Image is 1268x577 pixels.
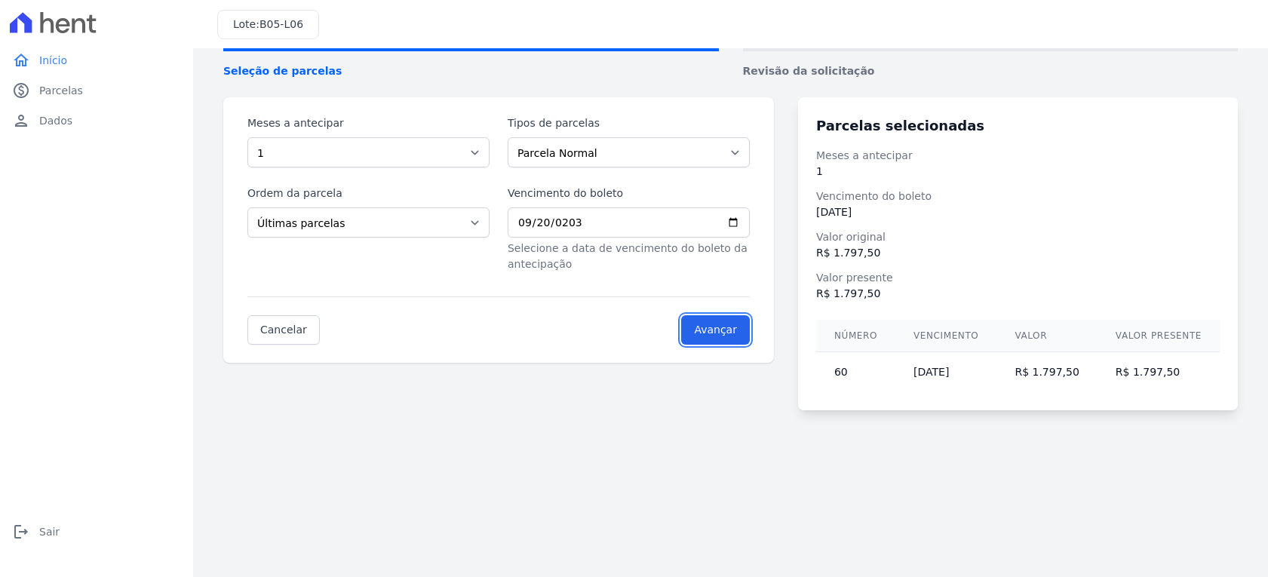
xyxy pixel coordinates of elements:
span: Parcelas [39,83,83,98]
span: Início [39,53,67,68]
th: Número [816,320,895,352]
a: logoutSair [6,517,187,547]
span: Revisão da solicitação [743,63,1239,79]
label: Tipos de parcelas [508,115,750,131]
td: [DATE] [895,352,996,393]
nav: Progress [223,48,1238,79]
span: Sair [39,524,60,539]
span: Seleção de parcelas [223,63,719,79]
input: Avançar [681,315,750,345]
dd: 1 [816,164,1220,180]
th: Vencimento [895,320,996,352]
a: personDados [6,106,187,136]
i: logout [12,523,30,541]
label: Ordem da parcela [247,186,490,201]
i: paid [12,81,30,100]
dt: Meses a antecipar [816,148,1220,164]
h3: Parcelas selecionadas [816,115,1220,136]
dd: R$ 1.797,50 [816,286,1220,302]
td: R$ 1.797,50 [996,352,1097,393]
p: Selecione a data de vencimento do boleto da antecipação [508,241,750,272]
label: Meses a antecipar [247,115,490,131]
dd: [DATE] [816,204,1220,220]
dt: Valor original [816,229,1220,245]
i: home [12,51,30,69]
th: Valor [996,320,1097,352]
span: Dados [39,113,72,128]
td: 60 [816,352,895,393]
th: Valor presente [1098,320,1220,352]
i: person [12,112,30,130]
dt: Vencimento do boleto [816,189,1220,204]
dd: R$ 1.797,50 [816,245,1220,261]
a: Cancelar [247,315,320,345]
a: homeInício [6,45,187,75]
label: Vencimento do boleto [508,186,750,201]
dt: Valor presente [816,270,1220,286]
a: paidParcelas [6,75,187,106]
td: R$ 1.797,50 [1098,352,1220,393]
span: B05-L06 [259,18,303,30]
h3: Lote: [233,17,303,32]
